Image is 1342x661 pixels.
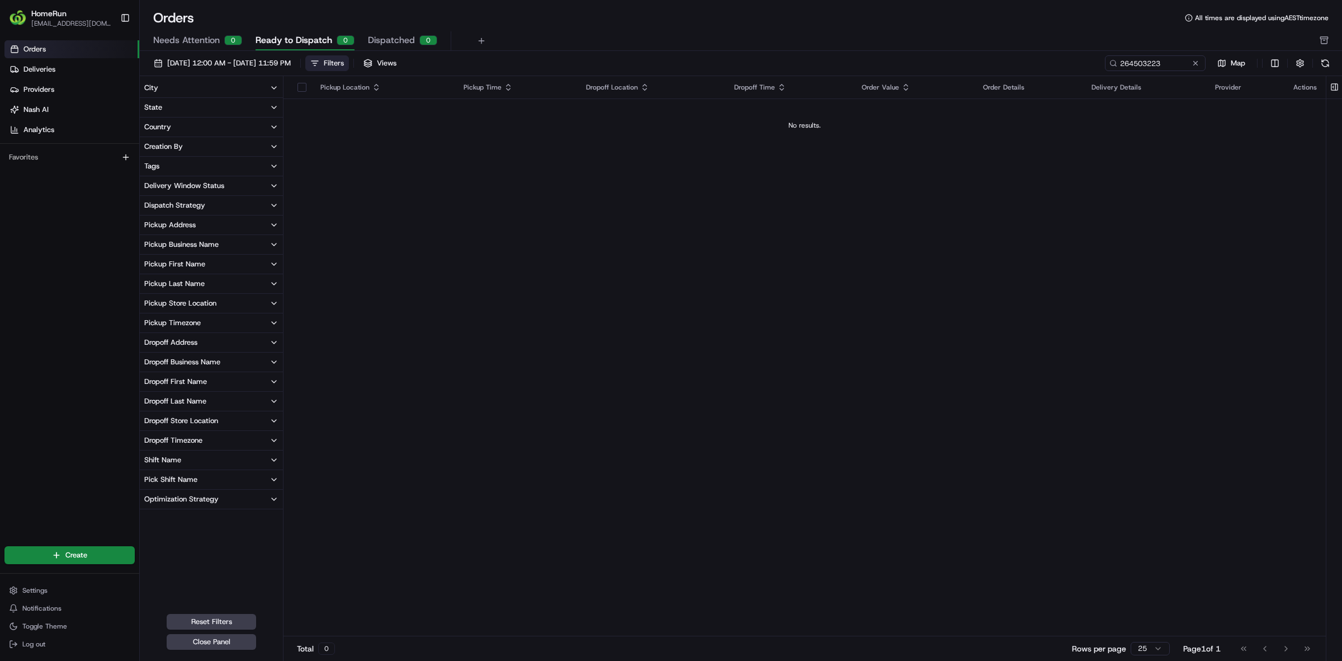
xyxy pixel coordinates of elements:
[983,83,1074,92] div: Order Details
[1317,55,1333,71] button: Refresh
[149,55,296,71] button: [DATE] 12:00 AM - [DATE] 11:59 PM
[464,83,568,92] div: Pickup Time
[140,157,283,176] button: Tags
[140,274,283,293] button: Pickup Last Name
[4,583,135,598] button: Settings
[144,161,159,171] div: Tags
[4,601,135,616] button: Notifications
[1215,83,1275,92] div: Provider
[140,235,283,254] button: Pickup Business Name
[140,411,283,430] button: Dropoff Store Location
[144,240,219,250] div: Pickup Business Name
[419,35,437,45] div: 0
[140,118,283,137] button: Country
[190,110,204,124] button: Start new chat
[111,190,135,198] span: Pylon
[140,470,283,489] button: Pick Shift Name
[1231,58,1245,68] span: Map
[9,9,27,27] img: HomeRun
[144,181,224,191] div: Delivery Window Status
[1210,57,1253,70] button: Map
[1293,83,1317,92] div: Actions
[140,392,283,411] button: Dropoff Last Name
[140,255,283,274] button: Pickup First Name
[140,451,283,470] button: Shift Name
[22,640,45,649] span: Log out
[4,101,139,119] a: Nash AI
[4,60,139,78] a: Deliveries
[153,9,194,27] h1: Orders
[38,118,141,127] div: We're available if you need us!
[144,396,206,406] div: Dropoff Last Name
[106,162,179,174] span: API Documentation
[11,163,20,172] div: 📗
[140,98,283,117] button: State
[31,8,67,19] span: HomeRun
[337,35,355,45] div: 0
[862,83,965,92] div: Order Value
[23,105,49,115] span: Nash AI
[368,34,415,47] span: Dispatched
[1183,643,1221,654] div: Page 1 of 1
[144,435,202,446] div: Dropoff Timezone
[140,196,283,215] button: Dispatch Strategy
[140,372,283,391] button: Dropoff First Name
[224,35,242,45] div: 0
[140,333,283,352] button: Dropoff Address
[22,622,67,631] span: Toggle Theme
[29,72,185,84] input: Clear
[38,107,183,118] div: Start new chat
[23,125,54,135] span: Analytics
[318,643,335,655] div: 0
[144,102,162,112] div: State
[11,107,31,127] img: 1736555255976-a54dd68f-1ca7-489b-9aae-adbdc363a1c4
[297,643,335,655] div: Total
[320,83,446,92] div: Pickup Location
[377,58,396,68] span: Views
[23,44,46,54] span: Orders
[4,546,135,564] button: Create
[90,158,184,178] a: 💻API Documentation
[1091,83,1197,92] div: Delivery Details
[144,200,205,210] div: Dispatch Strategy
[94,163,103,172] div: 💻
[144,220,196,230] div: Pickup Address
[7,158,90,178] a: 📗Knowledge Base
[144,318,201,328] div: Pickup Timezone
[4,40,139,58] a: Orders
[140,313,283,332] button: Pickup Timezone
[586,83,716,92] div: Dropoff Location
[144,357,220,367] div: Dropoff Business Name
[144,377,207,387] div: Dropoff First Name
[65,550,87,560] span: Create
[144,298,216,308] div: Pickup Store Location
[4,636,135,652] button: Log out
[305,55,349,71] button: Filters
[734,83,844,92] div: Dropoff Time
[167,614,256,630] button: Reset Filters
[1195,13,1329,22] span: All times are displayed using AEST timezone
[144,337,197,348] div: Dropoff Address
[324,58,344,68] div: Filters
[1072,643,1126,654] p: Rows per page
[140,78,283,97] button: City
[79,189,135,198] a: Powered byPylon
[153,34,220,47] span: Needs Attention
[144,259,205,269] div: Pickup First Name
[144,122,171,132] div: Country
[256,34,332,47] span: Ready to Dispatch
[4,4,116,31] button: HomeRunHomeRun[EMAIL_ADDRESS][DOMAIN_NAME]
[1105,55,1206,71] input: Type to search
[140,431,283,450] button: Dropoff Timezone
[31,19,111,28] button: [EMAIL_ADDRESS][DOMAIN_NAME]
[4,121,139,139] a: Analytics
[144,494,219,504] div: Optimization Strategy
[23,64,55,74] span: Deliveries
[4,618,135,634] button: Toggle Theme
[140,215,283,235] button: Pickup Address
[4,81,139,99] a: Providers
[11,11,34,34] img: Nash
[140,176,283,195] button: Delivery Window Status
[288,121,1321,130] div: No results.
